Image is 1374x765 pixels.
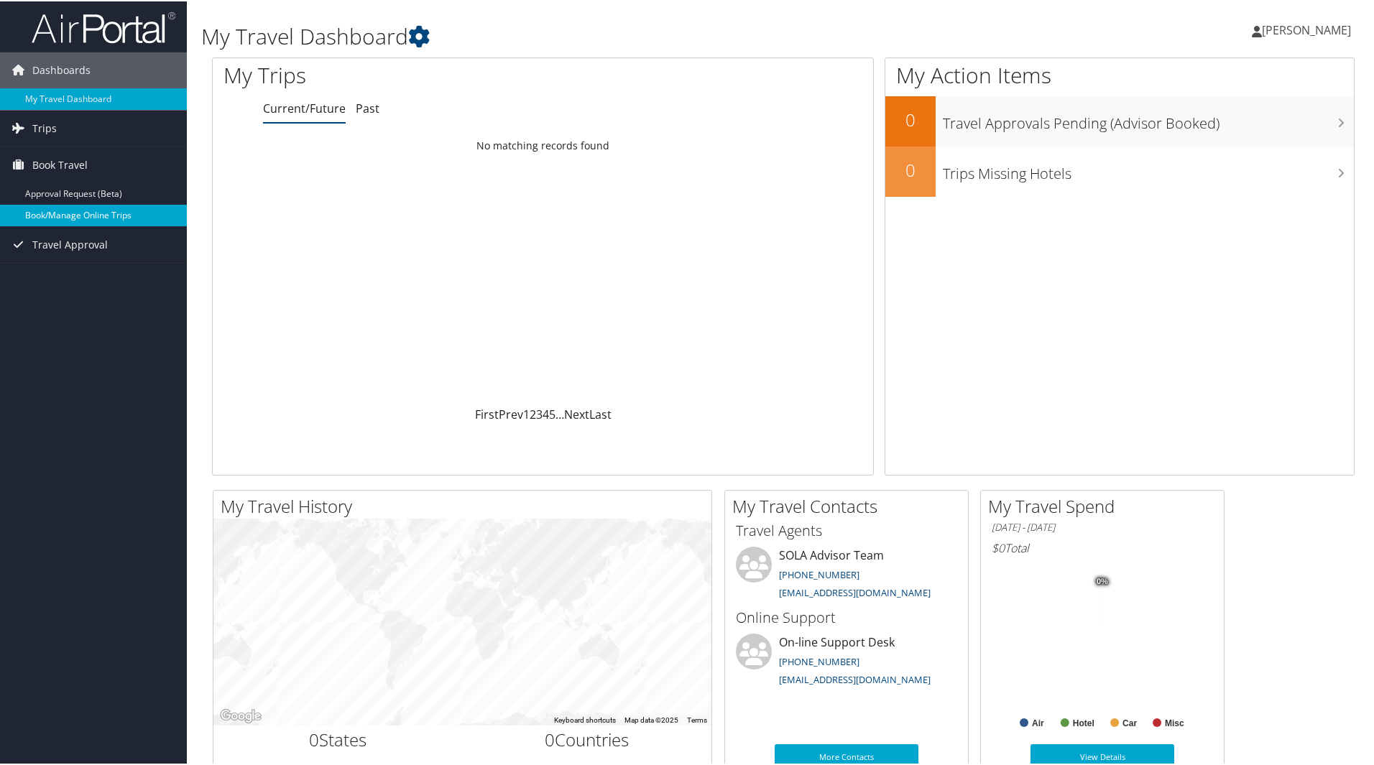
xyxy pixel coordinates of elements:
a: 4 [543,405,549,421]
h1: My Travel Dashboard [201,20,977,50]
h3: Travel Agents [736,519,957,539]
span: 0 [545,726,555,750]
a: 2 [530,405,536,421]
h3: Trips Missing Hotels [943,155,1354,182]
h1: My Trips [223,59,587,89]
text: Car [1122,717,1137,727]
a: 0Trips Missing Hotels [885,145,1354,195]
text: Air [1032,717,1044,727]
span: [PERSON_NAME] [1262,21,1351,37]
span: 0 [309,726,319,750]
tspan: 0% [1097,576,1108,585]
span: Dashboards [32,51,91,87]
a: 3 [536,405,543,421]
h2: States [224,726,452,751]
a: Open this area in Google Maps (opens a new window) [217,705,264,724]
a: 5 [549,405,555,421]
h3: Online Support [736,606,957,626]
span: Book Travel [32,146,88,182]
h6: [DATE] - [DATE] [992,519,1213,533]
a: First [475,405,499,421]
h2: Countries [474,726,701,751]
a: Terms (opens in new tab) [687,715,707,723]
h1: My Action Items [885,59,1354,89]
button: Keyboard shortcuts [554,714,616,724]
h2: My Travel History [221,493,711,517]
li: On-line Support Desk [729,632,964,691]
a: Past [356,99,379,115]
a: [EMAIL_ADDRESS][DOMAIN_NAME] [779,585,931,598]
span: … [555,405,564,421]
a: [PHONE_NUMBER] [779,654,859,667]
td: No matching records found [213,131,873,157]
span: Trips [32,109,57,145]
h2: 0 [885,157,936,181]
h6: Total [992,539,1213,555]
h3: Travel Approvals Pending (Advisor Booked) [943,105,1354,132]
span: Map data ©2025 [624,715,678,723]
a: [PHONE_NUMBER] [779,567,859,580]
span: Travel Approval [32,226,108,261]
a: Current/Future [263,99,346,115]
a: Prev [499,405,523,421]
img: Google [217,705,264,724]
text: Hotel [1073,717,1094,727]
a: [PERSON_NAME] [1252,7,1365,50]
li: SOLA Advisor Team [729,545,964,604]
h2: 0 [885,106,936,131]
a: 1 [523,405,530,421]
h2: My Travel Spend [988,493,1224,517]
img: airportal-logo.png [32,9,175,43]
a: Next [564,405,589,421]
a: 0Travel Approvals Pending (Advisor Booked) [885,95,1354,145]
text: Misc [1165,717,1184,727]
a: Last [589,405,612,421]
a: [EMAIL_ADDRESS][DOMAIN_NAME] [779,672,931,685]
h2: My Travel Contacts [732,493,968,517]
span: $0 [992,539,1005,555]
